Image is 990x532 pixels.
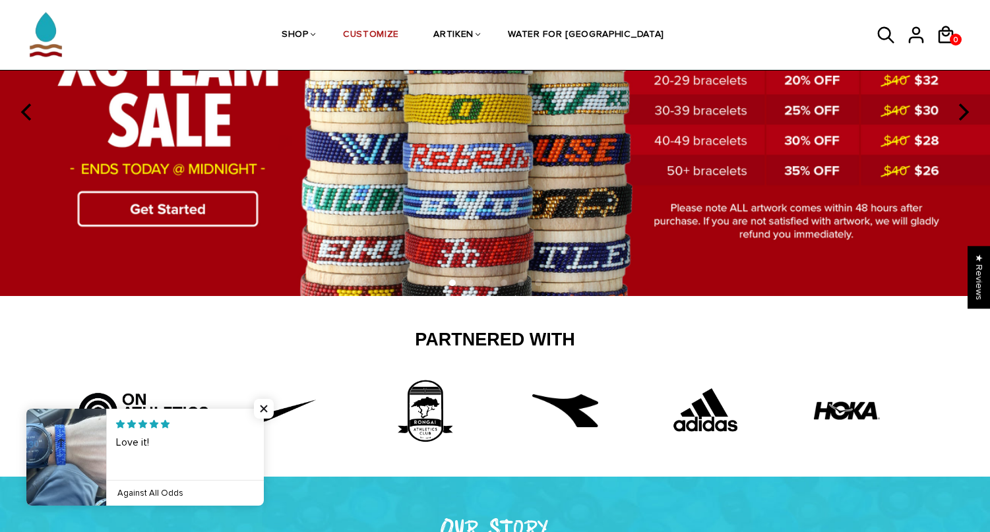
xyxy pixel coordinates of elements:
[343,1,399,71] a: CUSTOMIZE
[968,246,990,309] div: Click to open Judge.me floating reviews tab
[73,378,214,436] img: Artboard_5_bcd5fb9d-526a-4748-82a7-e4a7ed1c43f8.jpg
[948,98,977,127] button: next
[83,329,908,351] h2: Partnered With
[375,378,474,444] img: 3rd_partner.png
[532,378,598,444] img: free-diadora-logo-icon-download-in-svg-png-gif-file-formats--brand-fashion-pack-logos-icons-28542...
[950,32,962,48] span: 0
[13,98,42,127] button: previous
[254,399,274,419] span: Close popup widget
[508,1,664,71] a: WATER FOR [GEOGRAPHIC_DATA]
[235,378,334,444] img: Untitled-1_42f22808-10d6-43b8-a0fd-fffce8cf9462.png
[282,1,309,71] a: SHOP
[656,378,755,444] img: Adidas.png
[814,378,880,444] img: HOKA-logo.webp
[433,1,474,71] a: ARTIKEN
[950,34,962,45] a: 0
